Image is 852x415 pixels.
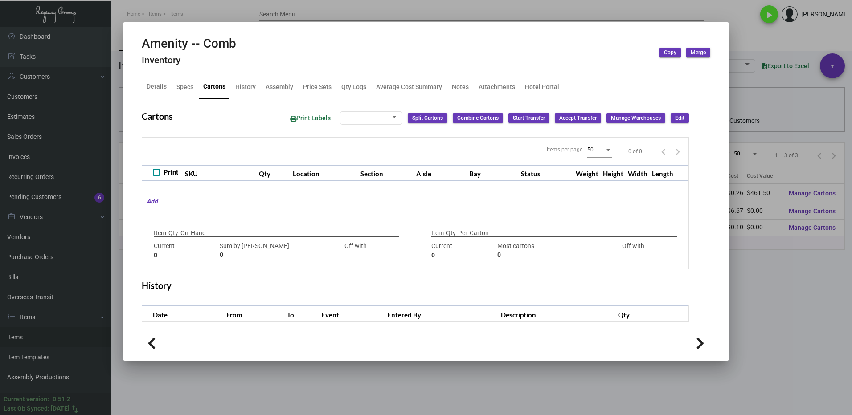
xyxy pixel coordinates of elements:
[650,165,676,181] th: Length
[628,147,642,155] div: 0 of 0
[220,241,320,260] div: Sum by [PERSON_NAME]
[559,114,597,122] span: Accept Transfer
[587,146,594,153] span: 50
[691,49,706,57] span: Merge
[180,228,188,238] p: On
[191,228,206,238] p: Hand
[224,306,285,321] th: From
[446,228,456,238] p: Qty
[602,241,664,260] div: Off with
[168,228,178,238] p: Qty
[659,48,681,57] button: Copy
[164,167,178,178] span: Print
[376,82,442,91] div: Average Cost Summary
[285,306,319,321] th: To
[664,49,676,57] span: Copy
[142,306,224,321] th: Date
[154,228,166,238] p: Item
[675,114,684,122] span: Edit
[573,165,601,181] th: Weight
[606,113,665,123] button: Manage Warehouses
[325,241,386,260] div: Off with
[183,165,257,181] th: SKU
[53,395,70,404] div: 0.51.2
[385,306,499,321] th: Entered By
[291,165,358,181] th: Location
[408,113,447,123] button: Split Cartons
[513,114,545,122] span: Start Transfer
[671,144,685,159] button: Next page
[497,241,598,260] div: Most cartons
[470,228,489,238] p: Carton
[457,114,499,122] span: Combine Cartons
[142,280,172,291] h2: History
[341,82,366,91] div: Qty Logs
[519,165,573,181] th: Status
[4,395,49,404] div: Current version:
[601,165,626,181] th: Height
[555,113,601,123] button: Accept Transfer
[431,228,444,238] p: Item
[319,306,385,321] th: Event
[452,82,469,91] div: Notes
[303,82,332,91] div: Price Sets
[616,306,688,321] th: Qty
[656,144,671,159] button: Previous page
[414,165,467,181] th: Aisle
[283,110,338,126] button: Print Labels
[467,165,519,181] th: Bay
[142,111,173,122] h2: Cartons
[176,82,193,91] div: Specs
[587,146,612,153] mat-select: Items per page:
[203,82,225,91] div: Cartons
[235,82,256,91] div: History
[147,82,167,91] div: Details
[671,113,689,123] button: Edit
[142,55,236,66] h4: Inventory
[266,82,293,91] div: Assembly
[499,306,616,321] th: Description
[525,82,559,91] div: Hotel Portal
[611,114,661,122] span: Manage Warehouses
[142,197,158,206] mat-hint: Add
[412,114,443,122] span: Split Cartons
[458,228,467,238] p: Per
[626,165,650,181] th: Width
[142,36,236,51] h2: Amenity -- Comb
[431,241,493,260] div: Current
[154,241,215,260] div: Current
[686,48,710,57] button: Merge
[547,146,584,154] div: Items per page:
[257,165,291,181] th: Qty
[4,404,70,413] div: Last Qb Synced: [DATE]
[508,113,549,123] button: Start Transfer
[453,113,503,123] button: Combine Cartons
[479,82,515,91] div: Attachments
[290,114,331,122] span: Print Labels
[358,165,414,181] th: Section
